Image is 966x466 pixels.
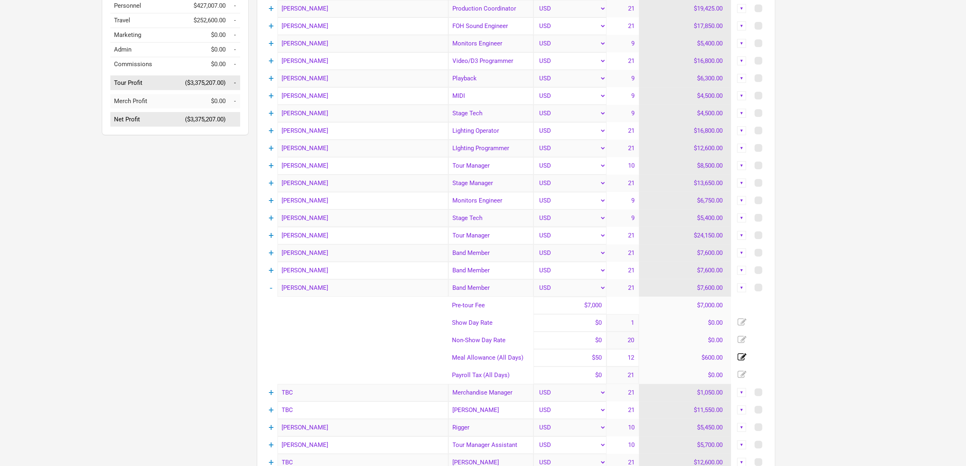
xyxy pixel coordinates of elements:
td: Net Profit [110,112,179,127]
td: 21 [607,244,639,262]
input: eg: PJ [278,419,448,436]
div: Playback [448,70,534,87]
td: $600.00 [639,349,731,367]
a: - [270,283,273,293]
a: + [269,3,274,14]
a: + [269,230,274,241]
td: $7,000.00 [639,297,731,314]
a: + [269,91,274,101]
td: $8,500.00 [639,157,731,175]
input: eg: Paul [278,209,448,227]
td: ($3,375,207.00) [179,112,230,127]
td: 9 [607,35,639,52]
td: $0.00 [639,367,731,384]
td: 9 [607,192,639,209]
td: $5,400.00 [639,209,731,227]
td: Travel [110,13,179,28]
div: Band Member [448,279,534,297]
td: $0.00 [639,314,731,332]
div: Merchandise Manager [448,384,534,401]
td: 21 [607,262,639,279]
td: Net Profit as % of Tour Income [230,112,240,127]
td: $0.00 [179,57,230,72]
td: $5,400.00 [639,35,731,52]
input: eg: Angus [278,17,448,35]
td: Marketing [110,28,179,43]
input: eg: PJ [278,52,448,70]
div: ▼ [737,74,746,83]
a: + [269,108,274,119]
div: Tour Manager [448,157,534,175]
td: 21 [607,122,639,140]
td: $11,550.00 [639,401,731,419]
a: + [269,73,274,84]
td: $0.00 [179,94,230,108]
td: 9 [607,87,639,105]
a: + [269,213,274,223]
div: Monitors Engineer [448,35,534,52]
input: eg: Miles [278,87,448,105]
a: + [269,178,274,188]
td: Meal Allowance (All Days) [448,349,534,367]
div: ▼ [737,161,746,170]
a: + [269,21,274,31]
td: Show Day Rate [448,314,534,332]
td: $13,650.00 [639,175,731,192]
div: Tour Manager [448,227,534,244]
div: ▼ [737,266,746,275]
div: ▼ [737,388,746,397]
td: Merch Profit [110,94,179,108]
div: Stage Tech [448,209,534,227]
div: ▼ [737,196,746,205]
td: 21 [607,140,639,157]
input: eg: Janis [278,175,448,192]
input: eg: Ringo [278,122,448,140]
td: $0.00 [179,28,230,43]
td: $7,600.00 [639,244,731,262]
div: MIDI [448,87,534,105]
td: Admin [110,43,179,57]
td: Tour Profit [110,76,179,90]
td: $5,450.00 [639,419,731,436]
div: ▼ [737,214,746,222]
input: eg: Axel [278,227,448,244]
td: $16,800.00 [639,52,731,70]
td: $4,500.00 [639,87,731,105]
div: ▼ [737,231,746,240]
div: ▼ [737,423,746,432]
td: $0.00 [179,43,230,57]
td: 21 [607,401,639,419]
div: ▼ [737,22,746,30]
div: ▼ [737,109,746,118]
div: Stage Tech [448,105,534,122]
td: Travel as % of Tour Income [230,13,240,28]
a: + [269,248,274,258]
div: Rigger [448,419,534,436]
input: eg: Sinead [278,35,448,52]
div: ▼ [737,144,746,153]
a: + [269,56,274,66]
input: eg: Ozzy [278,244,448,262]
td: Pre-tour Fee [448,297,534,314]
a: + [269,195,274,206]
div: Video/D3 Programmer [448,52,534,70]
div: ▼ [737,179,746,188]
a: + [269,440,274,450]
a: + [269,405,274,415]
input: eg: George [278,105,448,122]
input: eg: Sheena [278,140,448,157]
td: 21 [607,384,639,401]
td: 21 [607,175,639,192]
td: Tour Profit as % of Tour Income [230,76,240,90]
input: eg: Iggy [278,436,448,454]
td: Commissions [110,57,179,72]
input: eg: John [278,262,448,279]
input: eg: Angus [278,384,448,401]
td: 21 [607,227,639,244]
input: eg: Yoko [278,157,448,175]
div: Monitors Engineer [448,192,534,209]
a: + [269,38,274,49]
div: LIghting Programmer [448,140,534,157]
td: $252,600.00 [179,13,230,28]
td: $6,750.00 [639,192,731,209]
